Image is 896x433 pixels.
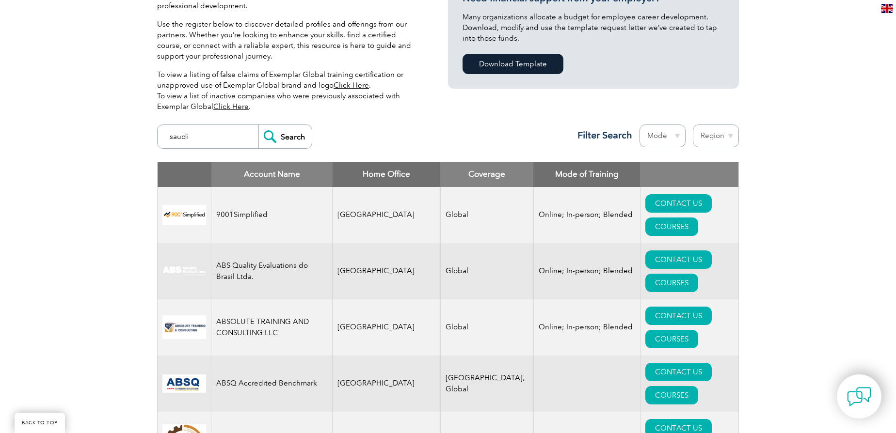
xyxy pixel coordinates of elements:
[333,162,441,187] th: Home Office: activate to sort column ascending
[645,307,712,325] a: CONTACT US
[333,187,441,243] td: [GEOGRAPHIC_DATA]
[157,19,419,62] p: Use the register below to discover detailed profiles and offerings from our partners. Whether you...
[533,299,640,356] td: Online; In-person; Blended
[211,356,333,412] td: ABSQ Accredited Benchmark
[463,12,724,44] p: Many organizations allocate a budget for employee career development. Download, modify and use th...
[645,363,712,381] a: CONTACT US
[211,299,333,356] td: ABSOLUTE TRAINING AND CONSULTING LLC
[645,217,698,236] a: COURSES
[333,299,441,356] td: [GEOGRAPHIC_DATA]
[211,162,333,187] th: Account Name: activate to sort column descending
[533,162,640,187] th: Mode of Training: activate to sort column ascending
[645,250,712,269] a: CONTACT US
[211,243,333,299] td: ABS Quality Evaluations do Brasil Ltda.
[645,274,698,292] a: COURSES
[645,386,698,404] a: COURSES
[640,162,738,187] th: : activate to sort column ascending
[847,385,871,409] img: contact-chat.png
[333,243,441,299] td: [GEOGRAPHIC_DATA]
[334,81,369,90] a: Click Here
[440,187,533,243] td: Global
[162,266,206,277] img: c92924ac-d9bc-ea11-a814-000d3a79823d-logo.jpg
[533,243,640,299] td: Online; In-person; Blended
[645,330,698,348] a: COURSES
[162,374,206,393] img: cc24547b-a6e0-e911-a812-000d3a795b83-logo.png
[333,356,441,412] td: [GEOGRAPHIC_DATA]
[645,194,712,213] a: CONTACT US
[162,315,206,339] img: 16e092f6-eadd-ed11-a7c6-00224814fd52-logo.png
[440,162,533,187] th: Coverage: activate to sort column ascending
[440,299,533,356] td: Global
[213,102,249,111] a: Click Here
[533,187,640,243] td: Online; In-person; Blended
[463,54,563,74] a: Download Template
[157,69,419,112] p: To view a listing of false claims of Exemplar Global training certification or unapproved use of ...
[258,125,312,148] input: Search
[440,356,533,412] td: [GEOGRAPHIC_DATA], Global
[881,4,893,13] img: en
[15,413,65,433] a: BACK TO TOP
[162,205,206,225] img: 37c9c059-616f-eb11-a812-002248153038-logo.png
[572,129,632,141] h3: Filter Search
[440,243,533,299] td: Global
[211,187,333,243] td: 9001Simplified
